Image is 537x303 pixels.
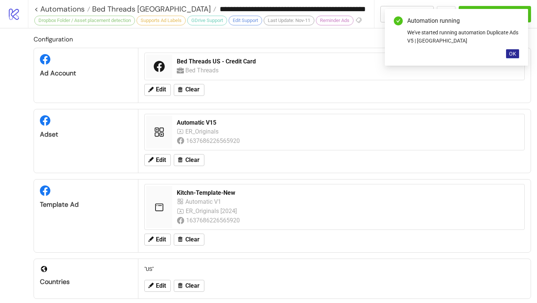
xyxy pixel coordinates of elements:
span: Clear [185,282,200,289]
a: Bed Threads [GEOGRAPHIC_DATA] [90,5,216,13]
div: Bed Threads [185,66,220,75]
span: OK [509,51,516,57]
div: GDrive Support [187,16,227,25]
button: Run Automation [459,6,531,22]
span: Edit [156,86,166,93]
div: Adset [40,130,132,139]
span: Clear [185,157,200,163]
button: Clear [174,280,204,292]
span: Edit [156,157,166,163]
h2: Configuration [34,34,531,44]
button: Clear [174,234,204,246]
button: ... [437,6,456,22]
span: Bed Threads [GEOGRAPHIC_DATA] [90,4,211,14]
button: Edit [144,84,171,96]
span: check-circle [394,16,403,25]
div: ER_Originals [2024] [186,206,238,216]
div: Automatic V1 [185,197,223,206]
button: Edit [144,154,171,166]
div: Dropbox Folder / Asset placement detection [34,16,135,25]
button: Edit [144,280,171,292]
button: Clear [174,84,204,96]
div: Kitchn-Template-New [177,189,514,197]
div: Reminder Ads [316,16,354,25]
div: Edit Support [229,16,262,25]
button: Edit [144,234,171,246]
div: Last Update: Nov-11 [264,16,314,25]
div: ER_Originals [185,127,220,136]
div: Automation running [407,16,519,25]
a: < Automations [34,5,90,13]
div: "US" [141,262,528,276]
div: We've started running automation Duplicate Ads V5 | [GEOGRAPHIC_DATA] [407,28,519,45]
div: Template Ad [40,200,132,209]
button: To Builder [380,6,434,22]
span: Edit [156,282,166,289]
div: Countries [40,278,132,286]
div: Supports Ad Labels [136,16,186,25]
button: Clear [174,154,204,166]
div: Ad Account [40,69,132,78]
div: 1637686226565920 [186,216,241,225]
button: OK [506,49,519,58]
span: Clear [185,236,200,243]
span: Edit [156,236,166,243]
span: Clear [185,86,200,93]
div: 1637686226565920 [186,136,241,146]
div: Bed Threads US - Credit Card [177,57,520,66]
div: Automatic V15 [177,119,520,127]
